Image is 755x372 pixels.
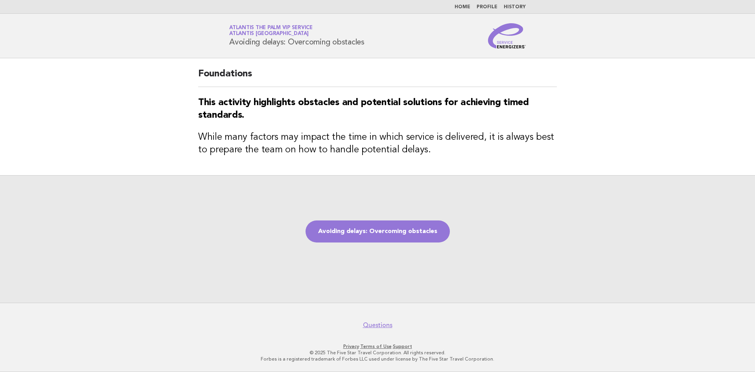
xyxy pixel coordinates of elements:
[198,68,557,87] h2: Foundations
[198,131,557,156] h3: While many factors may impact the time in which service is delivered, it is always best to prepar...
[343,344,359,349] a: Privacy
[137,350,618,356] p: © 2025 The Five Star Travel Corporation. All rights reserved.
[137,356,618,362] p: Forbes is a registered trademark of Forbes LLC used under license by The Five Star Travel Corpora...
[360,344,392,349] a: Terms of Use
[455,5,470,9] a: Home
[229,26,365,46] h1: Avoiding delays: Overcoming obstacles
[198,98,529,120] strong: This activity highlights obstacles and potential solutions for achieving timed standards.
[229,31,309,37] span: Atlantis [GEOGRAPHIC_DATA]
[504,5,526,9] a: History
[477,5,497,9] a: Profile
[393,344,412,349] a: Support
[363,321,392,329] a: Questions
[488,23,526,48] img: Service Energizers
[306,220,450,242] a: Avoiding delays: Overcoming obstacles
[229,25,313,36] a: Atlantis The Palm VIP ServiceAtlantis [GEOGRAPHIC_DATA]
[137,343,618,350] p: · ·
